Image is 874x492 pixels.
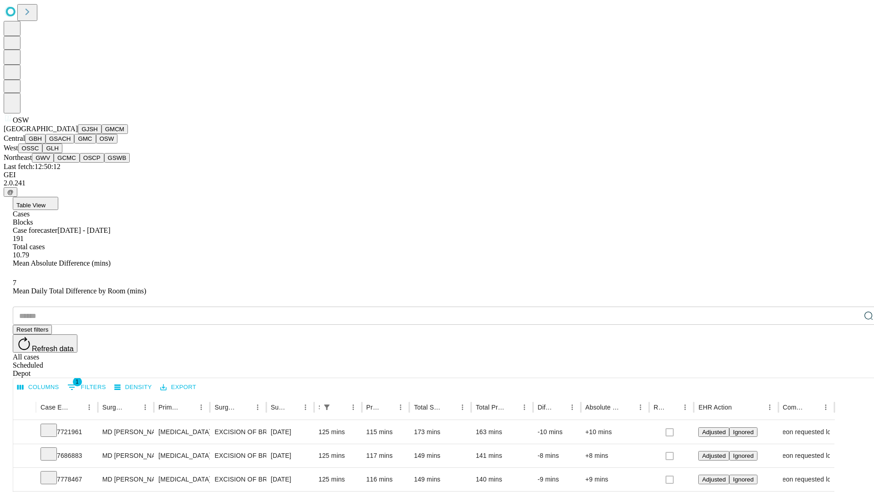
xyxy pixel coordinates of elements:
[158,468,205,491] div: [MEDICAL_DATA]
[768,444,844,467] span: Surgeon requested longer
[319,420,357,444] div: 125 mins
[319,404,320,411] div: Scheduled In Room Duration
[733,452,753,459] span: Ignored
[15,380,61,395] button: Select columns
[16,202,46,209] span: Table View
[126,401,139,414] button: Sort
[57,226,110,234] span: [DATE] - [DATE]
[381,401,394,414] button: Sort
[807,401,819,414] button: Sort
[158,404,181,411] div: Primary Service
[414,404,442,411] div: Total Scheduled Duration
[4,163,61,170] span: Last fetch: 12:50:12
[702,476,726,483] span: Adjusted
[783,420,830,444] div: Surgeon requested longer
[70,401,83,414] button: Sort
[366,404,381,411] div: Predicted In Room Duration
[96,134,118,143] button: OSW
[158,380,198,395] button: Export
[414,444,467,467] div: 149 mins
[698,404,732,411] div: EHR Action
[320,401,333,414] button: Show filters
[112,380,154,395] button: Density
[214,444,261,467] div: EXCISION OF BREAST LESION RADIOLOGICAL MARKER
[4,187,17,197] button: @
[4,154,32,161] span: Northeast
[702,429,726,436] span: Adjusted
[13,334,77,353] button: Refresh data
[366,468,405,491] div: 116 mins
[443,401,456,414] button: Sort
[783,404,806,411] div: Comments
[4,144,18,152] span: West
[13,287,146,295] span: Mean Daily Total Difference by Room (mins)
[74,134,96,143] button: GMC
[320,401,333,414] div: 1 active filter
[214,420,261,444] div: EXCISION OF BREAST LESION RADIOLOGICAL MARKER
[538,404,552,411] div: Difference
[54,153,80,163] button: GCMC
[394,401,407,414] button: Menu
[334,401,347,414] button: Sort
[698,475,729,484] button: Adjusted
[182,401,195,414] button: Sort
[13,279,16,287] span: 7
[195,401,208,414] button: Menu
[819,401,832,414] button: Menu
[476,420,528,444] div: 163 mins
[13,116,29,124] span: OSW
[319,468,357,491] div: 125 mins
[25,134,46,143] button: GBH
[4,134,25,142] span: Central
[83,401,96,414] button: Menu
[271,404,285,411] div: Surgery Date
[139,401,152,414] button: Menu
[538,420,576,444] div: -10 mins
[566,401,579,414] button: Menu
[299,401,312,414] button: Menu
[78,124,102,134] button: GJSH
[366,444,405,467] div: 117 mins
[347,401,360,414] button: Menu
[679,401,691,414] button: Menu
[476,444,528,467] div: 141 mins
[414,468,467,491] div: 149 mins
[18,143,43,153] button: OSSC
[18,472,31,488] button: Expand
[666,401,679,414] button: Sort
[585,444,645,467] div: +8 mins
[104,153,130,163] button: GSWB
[41,404,69,411] div: Case Epic Id
[32,153,54,163] button: GWV
[239,401,251,414] button: Sort
[16,326,48,333] span: Reset filters
[214,404,237,411] div: Surgery Name
[702,452,726,459] span: Adjusted
[538,468,576,491] div: -9 mins
[319,444,357,467] div: 125 mins
[585,420,645,444] div: +10 mins
[286,401,299,414] button: Sort
[733,476,753,483] span: Ignored
[13,235,24,242] span: 191
[251,401,264,414] button: Menu
[729,475,757,484] button: Ignored
[13,226,57,234] span: Case forecaster
[585,404,620,411] div: Absolute Difference
[41,420,93,444] div: 7721961
[13,259,111,267] span: Mean Absolute Difference (mins)
[271,468,310,491] div: [DATE]
[158,420,205,444] div: [MEDICAL_DATA]
[366,420,405,444] div: 115 mins
[102,468,149,491] div: MD [PERSON_NAME] A Md
[214,468,261,491] div: EXCISION OF BREAST LESION RADIOLOGICAL MARKER
[42,143,62,153] button: GLH
[698,451,729,461] button: Adjusted
[621,401,634,414] button: Sort
[73,377,82,386] span: 1
[456,401,469,414] button: Menu
[102,420,149,444] div: MD [PERSON_NAME] A Md
[768,420,844,444] span: Surgeon requested longer
[729,451,757,461] button: Ignored
[13,325,52,334] button: Reset filters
